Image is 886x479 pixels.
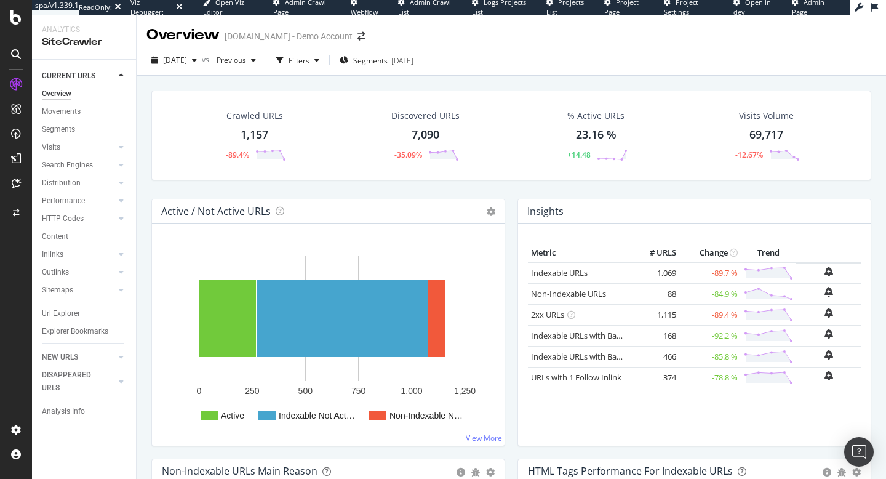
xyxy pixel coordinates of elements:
[42,141,115,154] a: Visits
[457,468,465,477] div: circle-info
[679,283,741,304] td: -84.9 %
[567,110,625,122] div: % Active URLs
[42,369,115,395] a: DISAPPEARED URLS
[42,177,115,190] a: Distribution
[679,244,741,262] th: Change
[630,304,679,325] td: 1,115
[42,123,75,136] div: Segments
[824,308,833,318] div: bell-plus
[42,105,127,118] a: Movements
[466,433,502,443] a: View More
[824,329,833,339] div: bell-plus
[391,110,460,122] div: Discovered URLs
[630,244,679,262] th: # URLS
[735,150,763,160] div: -12.67%
[42,351,115,364] a: NEW URLS
[531,351,665,362] a: Indexable URLs with Bad Description
[146,25,220,46] div: Overview
[42,123,127,136] a: Segments
[567,150,591,160] div: +14.48
[837,468,846,477] div: bug
[245,386,260,396] text: 250
[389,411,463,421] text: Non-Indexable N…
[824,287,833,297] div: bell-plus
[162,465,317,477] div: Non-Indexable URLs Main Reason
[391,55,413,66] div: [DATE]
[163,55,187,65] span: 2025 Oct. 9th
[42,248,115,261] a: Inlinks
[335,50,418,70] button: Segments[DATE]
[42,25,126,35] div: Analytics
[852,468,861,477] div: gear
[412,127,439,143] div: 7,090
[353,55,388,66] span: Segments
[42,70,115,83] a: CURRENT URLS
[42,105,81,118] div: Movements
[241,127,268,143] div: 1,157
[42,87,71,100] div: Overview
[749,127,783,143] div: 69,717
[42,212,115,225] a: HTTP Codes
[630,346,679,367] td: 466
[212,50,261,70] button: Previous
[42,230,68,243] div: Content
[42,35,126,49] div: SiteCrawler
[394,150,422,160] div: -35.09%
[42,307,127,320] a: Url Explorer
[42,212,84,225] div: HTTP Codes
[212,55,246,65] span: Previous
[824,267,833,276] div: bell-plus
[42,325,108,338] div: Explorer Bookmarks
[42,405,127,418] a: Analysis Info
[741,244,796,262] th: Trend
[679,346,741,367] td: -85.8 %
[630,367,679,388] td: 374
[42,159,115,172] a: Search Engines
[42,405,85,418] div: Analysis Info
[42,266,69,279] div: Outlinks
[739,110,794,122] div: Visits Volume
[401,386,423,396] text: 1,000
[531,330,634,341] a: Indexable URLs with Bad H1
[471,468,480,477] div: bug
[42,195,115,207] a: Performance
[531,288,606,299] a: Non-Indexable URLs
[824,350,833,360] div: bell-plus
[279,411,355,421] text: Indexable Not Act…
[42,230,127,243] a: Content
[42,307,80,320] div: Url Explorer
[527,203,564,220] h4: Insights
[531,372,621,383] a: URLs with 1 Follow Inlink
[226,110,283,122] div: Crawled URLs
[162,244,495,436] svg: A chart.
[844,437,874,467] div: Open Intercom Messenger
[42,159,93,172] div: Search Engines
[528,244,630,262] th: Metric
[146,50,202,70] button: [DATE]
[42,87,127,100] a: Overview
[487,207,495,216] i: Options
[42,248,63,261] div: Inlinks
[351,7,378,17] span: Webflow
[679,304,741,325] td: -89.4 %
[298,386,313,396] text: 500
[531,267,588,278] a: Indexable URLs
[42,195,85,207] div: Performance
[576,127,617,143] div: 23.16 %
[161,203,271,220] h4: Active / Not Active URLs
[42,141,60,154] div: Visits
[42,70,95,83] div: CURRENT URLS
[42,177,81,190] div: Distribution
[679,262,741,284] td: -89.7 %
[630,262,679,284] td: 1,069
[679,325,741,346] td: -92.2 %
[42,325,127,338] a: Explorer Bookmarks
[528,465,733,477] div: HTML Tags Performance for Indexable URLs
[42,284,73,297] div: Sitemaps
[225,30,353,42] div: [DOMAIN_NAME] - Demo Account
[357,32,365,41] div: arrow-right-arrow-left
[630,325,679,346] td: 168
[42,266,115,279] a: Outlinks
[42,351,78,364] div: NEW URLS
